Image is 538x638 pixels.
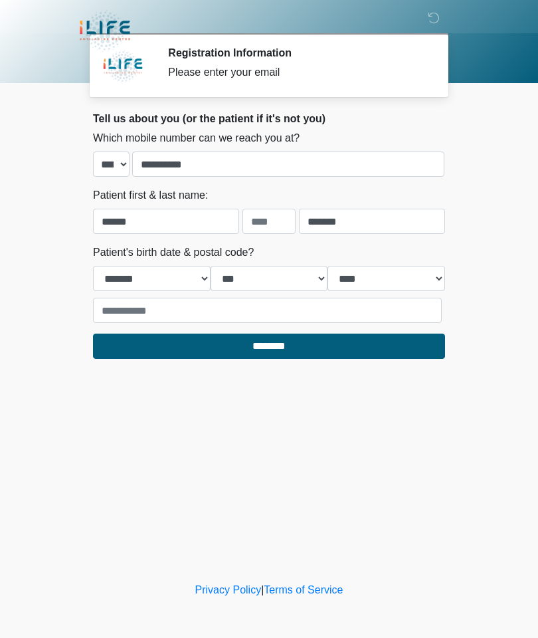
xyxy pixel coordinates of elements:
label: Which mobile number can we reach you at? [93,130,300,146]
label: Patient's birth date & postal code? [93,245,254,261]
div: Please enter your email [168,64,425,80]
h2: Tell us about you (or the patient if it's not you) [93,112,445,125]
a: Privacy Policy [195,584,262,595]
img: iLIFE Anti-Aging Center Logo [80,10,130,52]
label: Patient first & last name: [93,187,208,203]
img: Agent Avatar [103,47,143,86]
a: Terms of Service [264,584,343,595]
a: | [261,584,264,595]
